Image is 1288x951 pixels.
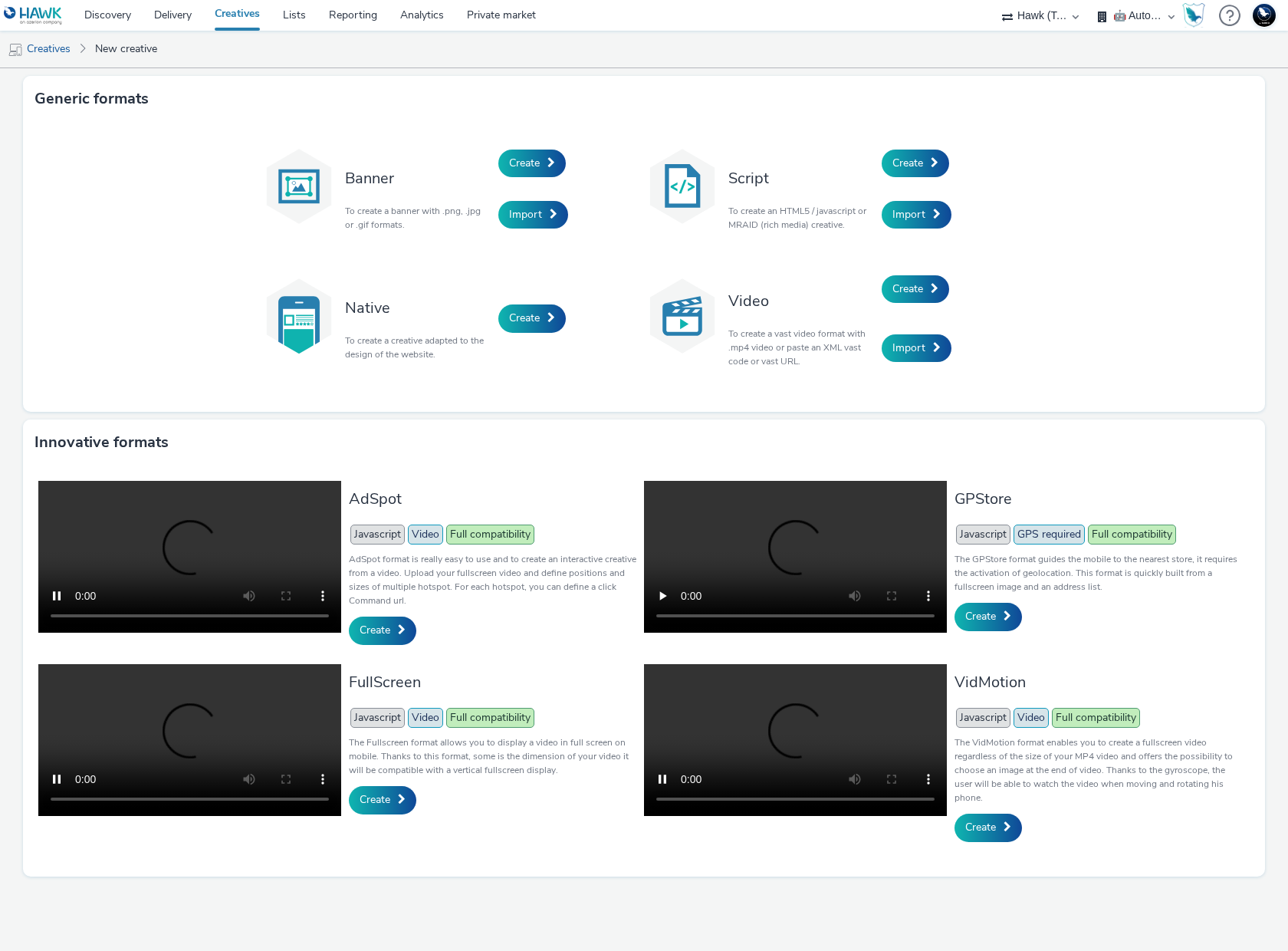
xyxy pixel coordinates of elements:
[955,489,1242,509] h3: GPStore
[360,623,390,637] span: Create
[955,672,1242,693] h3: VidMotion
[1088,525,1176,545] span: Full compatibility
[955,735,1242,805] p: The VidMotion format enables you to create a fullscreen video regardless of the size of your MP4 ...
[345,298,491,318] h3: Native
[1182,3,1205,28] img: Hawk Academy
[87,31,165,67] a: New creative
[728,204,874,232] p: To create an HTML5 / javascript or MRAID (rich media) creative.
[892,156,923,170] span: Create
[345,168,491,189] h3: Banner
[350,525,405,545] span: Javascript
[644,148,721,225] img: code.svg
[408,525,443,545] span: Video
[1253,4,1276,27] img: Support Hawk
[360,792,390,807] span: Create
[1182,3,1211,28] a: Hawk Academy
[882,275,949,303] a: Create
[955,603,1022,630] a: Create
[345,204,491,232] p: To create a banner with .png, .jpg or .gif formats.
[956,708,1010,728] span: Javascript
[892,207,925,222] span: Import
[261,148,337,225] img: banner.svg
[728,327,874,368] p: To create a vast video format with .mp4 video or paste an XML vast code or vast URL.
[892,341,925,355] span: Import
[1052,708,1140,728] span: Full compatibility
[349,489,636,509] h3: AdSpot
[349,617,416,644] a: Create
[446,708,534,728] span: Full compatibility
[882,201,951,229] a: Import
[892,281,923,296] span: Create
[349,672,636,693] h3: FullScreen
[1014,525,1085,545] span: GPS required
[8,42,23,58] img: mobile
[408,708,443,728] span: Video
[509,156,540,170] span: Create
[446,525,534,545] span: Full compatibility
[498,150,566,177] a: Create
[498,201,568,229] a: Import
[349,552,636,607] p: AdSpot format is really easy to use and to create an interactive creative from a video. Upload yo...
[509,207,542,222] span: Import
[345,334,491,361] p: To create a creative adapted to the design of the website.
[349,735,636,777] p: The Fullscreen format allows you to display a video in full screen on mobile. Thanks to this form...
[728,291,874,311] h3: Video
[955,814,1022,841] a: Create
[4,6,63,25] img: undefined Logo
[965,609,996,624] span: Create
[956,525,1010,545] span: Javascript
[34,87,149,110] h3: Generic formats
[882,334,951,362] a: Import
[1014,708,1049,728] span: Video
[34,431,169,454] h3: Innovative formats
[955,552,1242,594] p: The GPStore format guides the mobile to the nearest store, it requires the activation of geolocat...
[509,311,540,325] span: Create
[882,150,949,177] a: Create
[498,304,566,332] a: Create
[965,820,996,834] span: Create
[644,278,721,354] img: video.svg
[350,708,405,728] span: Javascript
[728,168,874,189] h3: Script
[349,786,416,814] a: Create
[261,278,337,354] img: native.svg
